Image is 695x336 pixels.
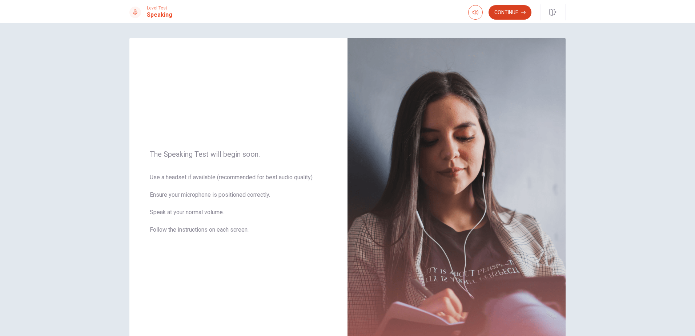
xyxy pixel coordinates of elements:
[150,173,327,243] span: Use a headset if available (recommended for best audio quality). Ensure your microphone is positi...
[147,11,172,19] h1: Speaking
[147,5,172,11] span: Level Test
[489,5,531,20] button: Continue
[150,150,327,159] span: The Speaking Test will begin soon.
